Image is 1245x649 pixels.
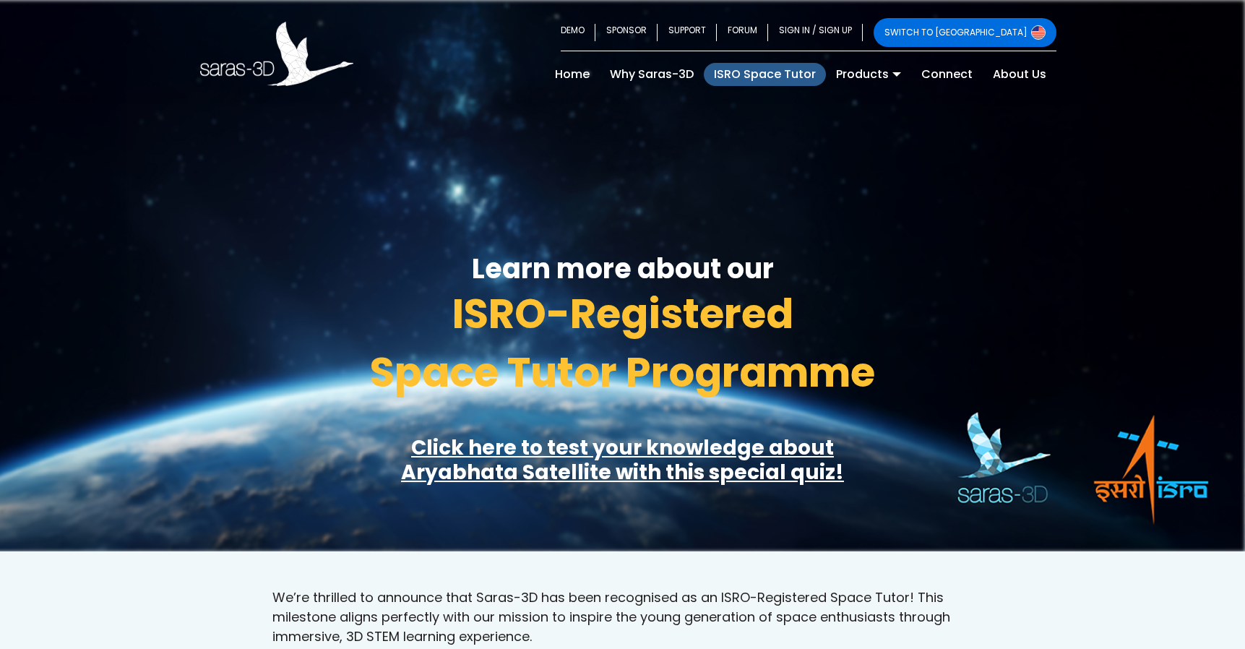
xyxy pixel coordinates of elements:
a: ISRO Space Tutor [704,63,826,86]
a: SWITCH TO [GEOGRAPHIC_DATA] [874,18,1056,47]
img: Switch to USA [1031,25,1046,40]
a: SPONSOR [595,18,658,47]
a: Connect [911,63,983,86]
span: Space Tutor Programme [370,344,875,401]
img: Saras 3D [200,22,354,86]
a: DEMO [561,18,595,47]
a: Home [545,63,600,86]
a: Why Saras-3D [600,63,704,86]
a: About Us [983,63,1056,86]
a: Click here to test your knowledge aboutAryabhata Satellite with this special quiz! [401,434,844,486]
a: SIGN IN / SIGN UP [768,18,863,47]
span: ISRO-Registered [452,285,793,343]
a: Products [826,63,911,86]
a: SUPPORT [658,18,717,47]
a: FORUM [717,18,768,47]
h3: Learn more about our [200,255,1046,283]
